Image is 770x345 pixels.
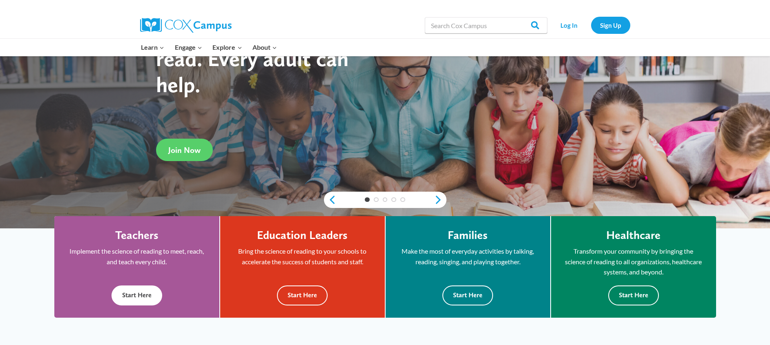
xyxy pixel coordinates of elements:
h4: Healthcare [606,228,661,242]
button: Child menu of Explore [208,39,248,56]
h4: Teachers [115,228,158,242]
div: content slider buttons [324,192,446,208]
a: Teachers Implement the science of reading to meet, reach, and teach every child. Start Here [54,216,219,318]
button: Child menu of About [247,39,282,56]
p: Transform your community by bringing the science of reading to all organizations, healthcare syst... [563,246,704,277]
img: Cox Campus [140,18,232,33]
h4: Families [448,228,488,242]
strong: Every child deserves to read. Every adult can help. [156,20,367,97]
a: 5 [400,197,405,202]
input: Search Cox Campus [425,17,547,33]
button: Start Here [608,285,659,305]
a: 3 [383,197,388,202]
button: Start Here [442,285,493,305]
a: 2 [374,197,379,202]
a: previous [324,195,336,205]
a: Log In [551,17,587,33]
p: Bring the science of reading to your schools to accelerate the success of students and staff. [232,246,373,267]
a: Healthcare Transform your community by bringing the science of reading to all organizations, heal... [551,216,716,318]
a: Join Now [156,139,213,161]
button: Child menu of Learn [136,39,170,56]
p: Make the most of everyday activities by talking, reading, singing, and playing together. [398,246,538,267]
a: 1 [365,197,370,202]
nav: Primary Navigation [136,39,282,56]
span: Join Now [168,145,201,155]
button: Start Here [112,285,162,305]
a: next [434,195,446,205]
p: Implement the science of reading to meet, reach, and teach every child. [67,246,207,267]
nav: Secondary Navigation [551,17,630,33]
a: Sign Up [591,17,630,33]
a: Families Make the most of everyday activities by talking, reading, singing, and playing together.... [386,216,550,318]
h4: Education Leaders [257,228,348,242]
button: Child menu of Engage [170,39,208,56]
a: 4 [391,197,396,202]
a: Education Leaders Bring the science of reading to your schools to accelerate the success of stude... [220,216,385,318]
button: Start Here [277,285,328,305]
